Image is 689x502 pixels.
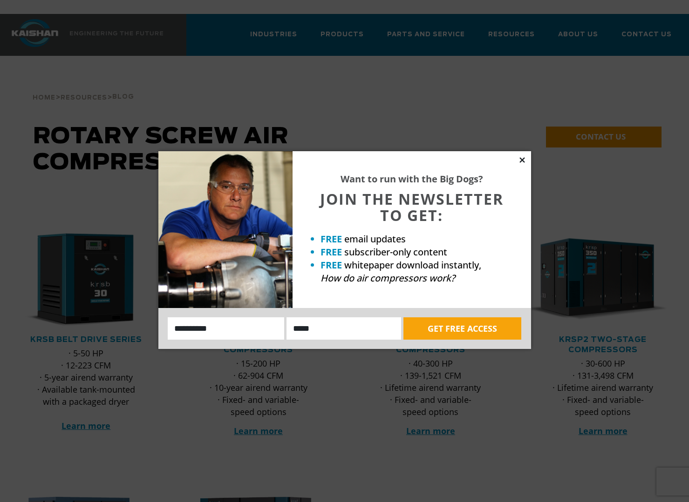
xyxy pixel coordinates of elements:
[403,317,521,340] button: GET FREE ACCESS
[168,317,285,340] input: Name:
[320,189,504,225] span: JOIN THE NEWSLETTER TO GET:
[344,246,447,258] span: subscriber-only content
[344,259,481,271] span: whitepaper download instantly,
[321,233,342,245] strong: FREE
[321,272,455,284] em: How do air compressors work?
[341,173,483,185] strong: Want to run with the Big Dogs?
[344,233,406,245] span: email updates
[321,246,342,258] strong: FREE
[287,317,401,340] input: Email
[518,156,526,164] button: Close
[321,259,342,271] strong: FREE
